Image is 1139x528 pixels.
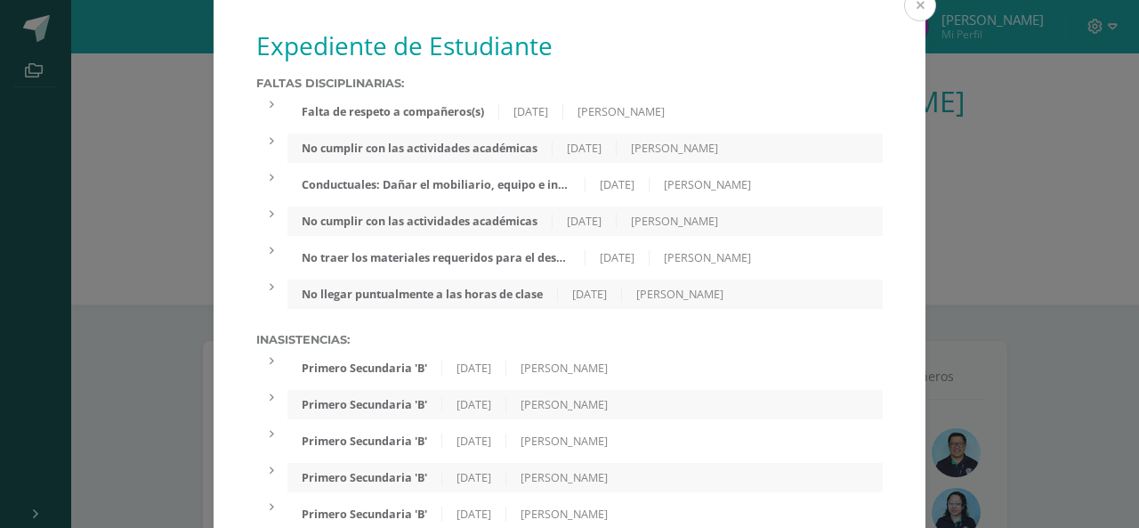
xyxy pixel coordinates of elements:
div: Falta de respeto a compañeros(s) [287,104,499,119]
div: Primero Secundaria 'B' [287,397,442,412]
div: [PERSON_NAME] [506,470,622,485]
div: [DATE] [442,397,506,412]
div: Primero Secundaria 'B' [287,361,442,376]
div: [DATE] [442,434,506,449]
div: [PERSON_NAME] [506,397,622,412]
label: Faltas Disciplinarias: [256,77,883,90]
div: [PERSON_NAME] [617,214,732,229]
div: [DATE] [499,104,563,119]
div: [PERSON_NAME] [506,361,622,376]
div: Primero Secundaria 'B' [287,434,442,449]
div: No cumplir con las actividades académicas [287,141,553,156]
div: [PERSON_NAME] [617,141,732,156]
div: No llegar puntualmente a las horas de clase [287,287,558,302]
div: [DATE] [558,287,622,302]
h1: Expediente de Estudiante [256,28,883,62]
div: Primero Secundaria 'B' [287,507,442,522]
div: [PERSON_NAME] [650,177,765,192]
div: [DATE] [586,250,650,265]
div: [DATE] [442,470,506,485]
div: [DATE] [553,141,617,156]
div: [DATE] [586,177,650,192]
div: [PERSON_NAME] [506,434,622,449]
div: [DATE] [442,507,506,522]
div: Conductuales: Dañar el mobiliario, equipo e instalaciones educativas. [287,177,585,192]
div: [PERSON_NAME] [563,104,679,119]
div: [PERSON_NAME] [622,287,738,302]
div: [DATE] [442,361,506,376]
div: [DATE] [553,214,617,229]
div: [PERSON_NAME] [650,250,765,265]
div: [PERSON_NAME] [506,507,622,522]
div: No cumplir con las actividades académicas [287,214,553,229]
label: Inasistencias: [256,333,883,346]
div: Primero Secundaria 'B' [287,470,442,485]
div: No traer los materiales requeridos para el desarrollo de las clases [287,250,585,265]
